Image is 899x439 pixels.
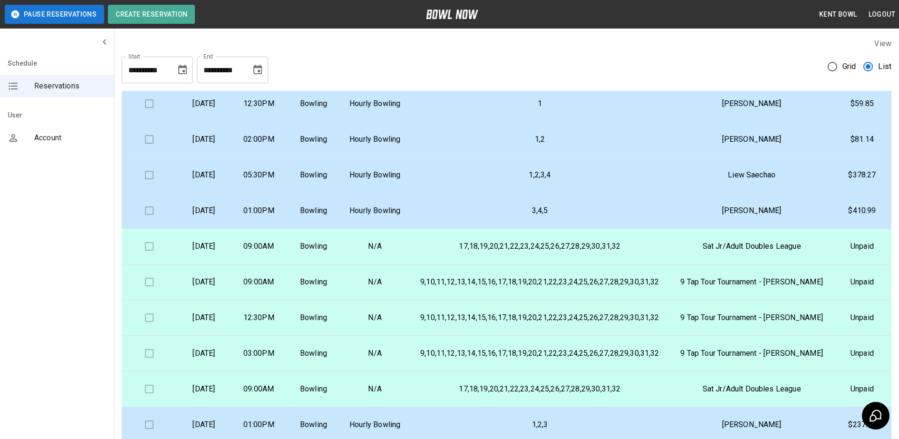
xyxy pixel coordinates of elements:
[678,134,825,145] p: [PERSON_NAME]
[239,312,279,323] p: 12:30PM
[348,312,401,323] p: N/A
[841,312,884,323] p: Unpaid
[841,98,884,109] p: $59.85
[416,348,663,359] p: 9,10,11,12,13,14,15,16,17,18,19,20,21,22,23,24,25,26,27,28,29,30,31,32
[416,134,663,145] p: 1,2
[348,98,401,109] p: Hourly Bowling
[184,276,223,288] p: [DATE]
[348,348,401,359] p: N/A
[416,383,663,395] p: 17,18,19,20,21,22,23,24,25,26,27,28,29,30,31,32
[184,383,223,395] p: [DATE]
[348,419,401,430] p: Hourly Bowling
[678,241,825,252] p: Sat Jr/Adult Doubles League
[184,134,223,145] p: [DATE]
[294,312,333,323] p: Bowling
[841,134,884,145] p: $81.14
[416,419,663,430] p: 1,2,3
[678,383,825,395] p: Sat Jr/Adult Doubles League
[416,276,663,288] p: 9,10,11,12,13,14,15,16,17,18,19,20,21,22,23,24,25,26,27,28,29,30,31,32
[348,383,401,395] p: N/A
[239,205,279,216] p: 01:00PM
[184,348,223,359] p: [DATE]
[34,132,106,144] span: Account
[184,241,223,252] p: [DATE]
[294,98,333,109] p: Bowling
[815,6,861,23] button: Kent Bowl
[348,169,401,181] p: Hourly Bowling
[841,276,884,288] p: Unpaid
[416,169,663,181] p: 1,2,3,4
[842,61,856,72] span: Grid
[841,383,884,395] p: Unpaid
[294,383,333,395] p: Bowling
[239,134,279,145] p: 02:00PM
[239,348,279,359] p: 03:00PM
[678,205,825,216] p: [PERSON_NAME]
[416,241,663,252] p: 17,18,19,20,21,22,23,24,25,26,27,28,29,30,31,32
[416,205,663,216] p: 3,4,5
[874,39,891,48] label: View
[678,419,825,430] p: [PERSON_NAME]
[865,6,899,23] button: Logout
[348,241,401,252] p: N/A
[678,312,825,323] p: 9 Tap Tour Tournament - [PERSON_NAME]
[294,169,333,181] p: Bowling
[841,419,884,430] p: $237.42
[294,134,333,145] p: Bowling
[294,276,333,288] p: Bowling
[426,10,478,19] img: logo
[239,241,279,252] p: 09:00AM
[678,348,825,359] p: 9 Tap Tour Tournament - [PERSON_NAME]
[294,348,333,359] p: Bowling
[348,276,401,288] p: N/A
[416,98,663,109] p: 1
[239,276,279,288] p: 09:00AM
[184,98,223,109] p: [DATE]
[239,383,279,395] p: 09:00AM
[348,205,401,216] p: Hourly Bowling
[841,205,884,216] p: $410.99
[678,276,825,288] p: 9 Tap Tour Tournament - [PERSON_NAME]
[239,169,279,181] p: 05:30PM
[239,419,279,430] p: 01:00PM
[184,169,223,181] p: [DATE]
[678,98,825,109] p: [PERSON_NAME]
[108,5,195,24] button: Create Reservation
[294,419,333,430] p: Bowling
[841,169,884,181] p: $378.27
[416,312,663,323] p: 9,10,11,12,13,14,15,16,17,18,19,20,21,22,23,24,25,26,27,28,29,30,31,32
[184,419,223,430] p: [DATE]
[184,312,223,323] p: [DATE]
[678,169,825,181] p: Liew Saechao
[841,241,884,252] p: Unpaid
[184,205,223,216] p: [DATE]
[878,61,891,72] span: List
[173,60,192,79] button: Choose date, selected date is Aug 15, 2025
[34,80,106,92] span: Reservations
[239,98,279,109] p: 12:30PM
[248,60,267,79] button: Choose date, selected date is Sep 15, 2025
[841,348,884,359] p: Unpaid
[348,134,401,145] p: Hourly Bowling
[294,241,333,252] p: Bowling
[294,205,333,216] p: Bowling
[5,5,104,24] button: Pause Reservations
